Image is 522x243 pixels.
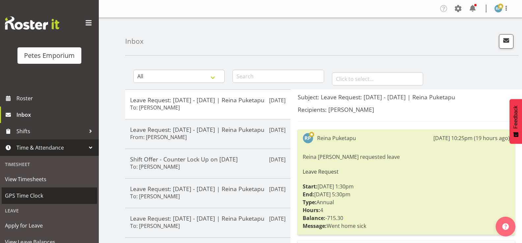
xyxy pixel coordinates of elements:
h6: To: [PERSON_NAME] [130,193,180,200]
span: Apply for Leave [5,221,94,231]
div: Timesheet [2,158,97,171]
h5: Leave Request: [DATE] - [DATE] | Reina Puketapu [130,185,286,192]
strong: Type: [303,199,316,206]
h5: Leave Request: [DATE] - [DATE] | Reina Puketapu [130,126,286,133]
p: [DATE] [269,126,286,134]
img: reina-puketapu721.jpg [303,133,313,143]
h6: To: [PERSON_NAME] [130,223,180,229]
span: Time & Attendance [16,143,86,153]
img: reina-puketapu721.jpg [494,5,502,12]
h5: Shift Offer - Counter Lock Up on [DATE] [130,156,286,163]
span: View Timesheets [5,174,94,184]
input: Search [233,70,324,83]
a: View Timesheets [2,171,97,187]
h5: Recipients: [PERSON_NAME] [298,106,515,113]
h4: Inbox [125,37,144,45]
p: [DATE] [269,185,286,193]
span: Feedback [513,106,519,129]
div: Petes Emporium [24,51,75,61]
p: [DATE] [269,215,286,223]
strong: Hours: [303,207,320,214]
h5: Subject: Leave Request: [DATE] - [DATE] | Reina Puketapu [298,93,515,101]
span: Shifts [16,126,86,136]
span: Inbox [16,110,96,120]
button: Feedback - Show survey [509,99,522,144]
h5: Leave Request: [DATE] - [DATE] | Reina Puketapu [130,215,286,222]
strong: Message: [303,222,327,230]
h5: Leave Request: [DATE] - [DATE] | Reina Puketapu [130,96,286,104]
h6: To: [PERSON_NAME] [130,104,180,111]
p: [DATE] [269,156,286,163]
div: Leave [2,204,97,217]
div: Reina [PERSON_NAME] requested leave [DATE] 1:30pm [DATE] 5:30pm Annual 4 -715.30 Went home sick [303,151,510,231]
div: Reina Puketapu [317,134,356,142]
img: help-xxl-2.png [502,223,509,230]
a: Apply for Leave [2,217,97,234]
div: [DATE] 10:25pm (19 hours ago) [433,134,510,142]
span: Roster [16,93,96,103]
img: Rosterit website logo [5,16,59,30]
input: Click to select... [332,72,423,85]
p: [DATE] [269,96,286,104]
h6: Leave Request [303,169,510,175]
strong: End: [303,191,314,198]
strong: Start: [303,183,317,190]
h6: From: [PERSON_NAME] [130,134,187,140]
h6: To: [PERSON_NAME] [130,163,180,170]
span: GPS Time Clock [5,191,94,201]
a: GPS Time Clock [2,187,97,204]
strong: Balance: [303,214,325,222]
